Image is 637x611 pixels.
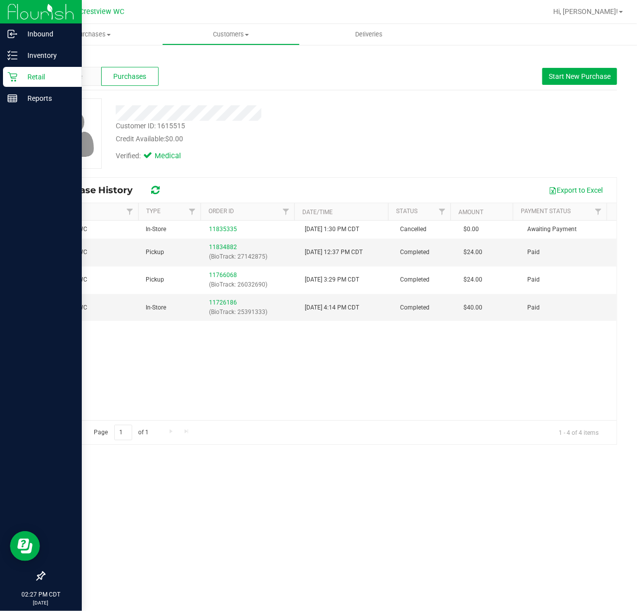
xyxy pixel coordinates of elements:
[122,203,138,220] a: Filter
[116,134,395,144] div: Credit Available:
[463,225,479,234] span: $0.00
[162,24,300,45] a: Customers
[342,30,396,39] span: Deliveries
[210,299,237,306] a: 11726186
[542,182,609,199] button: Export to Excel
[305,225,359,234] span: [DATE] 1:30 PM CDT
[527,225,577,234] span: Awaiting Payment
[116,121,185,131] div: Customer ID: 1615515
[17,71,77,83] p: Retail
[210,244,237,251] a: 11834882
[209,208,234,215] a: Order ID
[114,425,132,440] input: 1
[210,307,293,317] p: (BioTrack: 25391333)
[52,185,143,196] span: Purchase History
[553,7,618,15] span: Hi, [PERSON_NAME]!
[210,280,293,290] p: (BioTrack: 26032690)
[210,226,237,233] a: 11835335
[146,303,166,312] span: In-Store
[300,24,438,45] a: Deliveries
[210,252,293,262] p: (BioTrack: 27142875)
[542,68,617,85] button: Start New Purchase
[463,248,482,257] span: $24.00
[527,275,540,285] span: Paid
[400,248,429,257] span: Completed
[463,275,482,285] span: $24.00
[7,29,17,39] inline-svg: Inbound
[521,208,571,215] a: Payment Status
[4,590,77,599] p: 02:27 PM CDT
[113,71,146,82] span: Purchases
[305,275,359,285] span: [DATE] 3:29 PM CDT
[24,30,162,39] span: Purchases
[7,50,17,60] inline-svg: Inventory
[590,203,607,220] a: Filter
[146,275,164,285] span: Pickup
[7,72,17,82] inline-svg: Retail
[396,208,418,215] a: Status
[305,248,363,257] span: [DATE] 12:37 PM CDT
[302,209,333,216] a: Date/Time
[163,30,300,39] span: Customers
[85,425,157,440] span: Page of 1
[400,303,429,312] span: Completed
[79,7,124,16] span: Crestview WC
[17,92,77,104] p: Reports
[434,203,450,220] a: Filter
[305,303,359,312] span: [DATE] 4:14 PM CDT
[458,209,483,216] a: Amount
[10,531,40,561] iframe: Resource center
[24,24,162,45] a: Purchases
[210,272,237,279] a: 11766068
[4,599,77,607] p: [DATE]
[17,49,77,61] p: Inventory
[551,425,607,440] span: 1 - 4 of 4 items
[278,203,294,220] a: Filter
[146,225,166,234] span: In-Store
[17,28,77,40] p: Inbound
[527,303,540,312] span: Paid
[527,248,540,257] span: Paid
[146,208,161,215] a: Type
[146,248,164,257] span: Pickup
[463,303,482,312] span: $40.00
[165,135,183,143] span: $0.00
[116,151,195,162] div: Verified:
[400,225,426,234] span: Cancelled
[155,151,195,162] span: Medical
[7,93,17,103] inline-svg: Reports
[400,275,429,285] span: Completed
[184,203,201,220] a: Filter
[549,72,611,80] span: Start New Purchase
